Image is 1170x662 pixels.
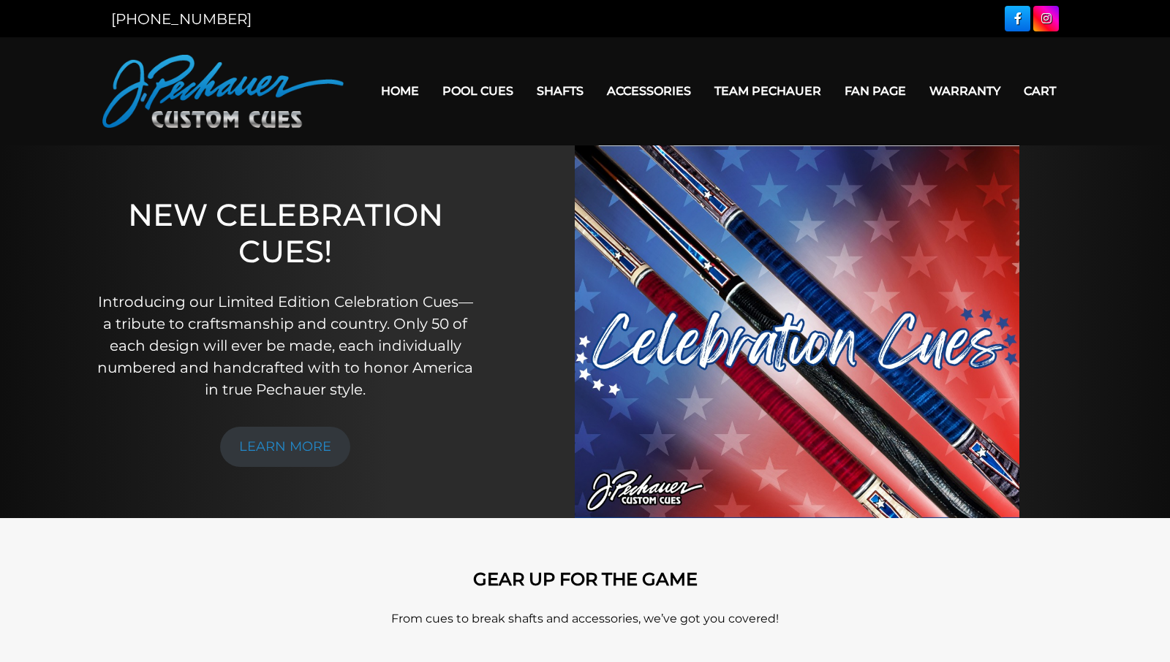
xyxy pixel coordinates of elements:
[918,72,1012,110] a: Warranty
[525,72,595,110] a: Shafts
[369,72,431,110] a: Home
[595,72,703,110] a: Accessories
[703,72,833,110] a: Team Pechauer
[220,427,350,467] a: LEARN MORE
[95,197,475,270] h1: NEW CELEBRATION CUES!
[1012,72,1068,110] a: Cart
[111,10,252,28] a: [PHONE_NUMBER]
[168,610,1002,628] p: From cues to break shafts and accessories, we’ve got you covered!
[833,72,918,110] a: Fan Page
[102,55,344,128] img: Pechauer Custom Cues
[473,568,698,590] strong: GEAR UP FOR THE GAME
[95,291,475,400] p: Introducing our Limited Edition Celebration Cues—a tribute to craftsmanship and country. Only 50 ...
[431,72,525,110] a: Pool Cues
